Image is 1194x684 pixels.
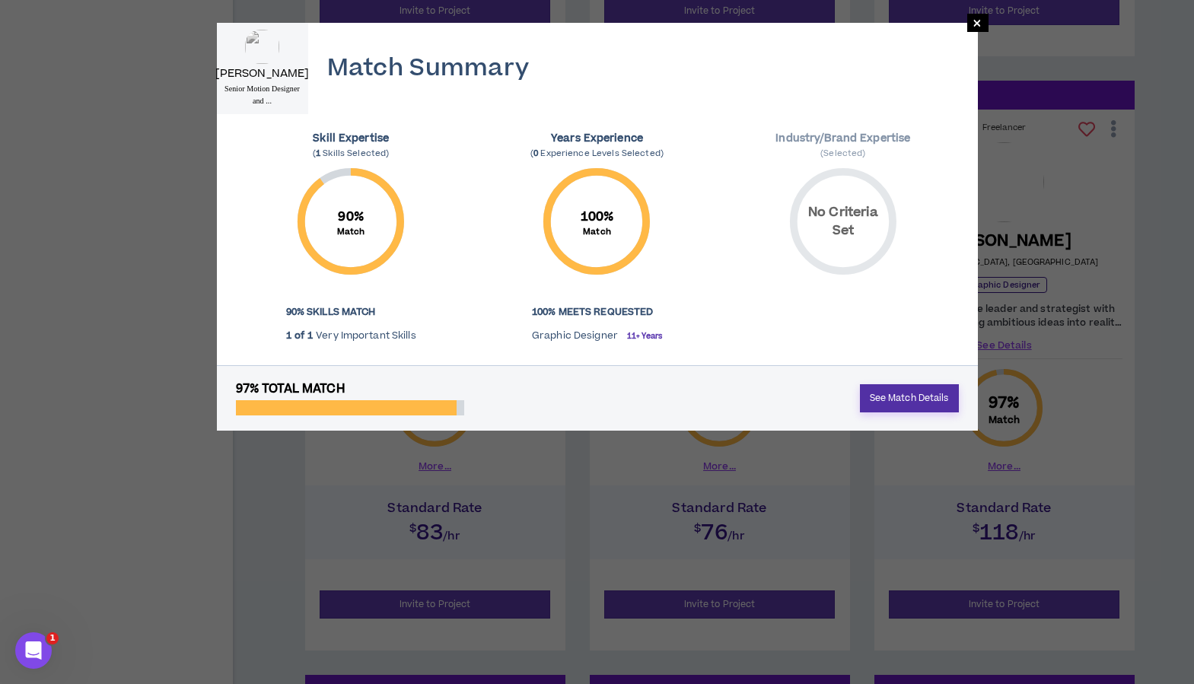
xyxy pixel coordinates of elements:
[215,68,310,81] h5: [PERSON_NAME]
[339,132,389,146] span: Expertise
[46,632,59,644] span: 1
[581,208,614,226] span: 100 %
[337,226,365,237] small: Match
[551,132,581,146] span: Years
[584,132,643,146] span: Experience
[860,132,910,146] span: Expertise
[313,146,390,161] span: ( Skills Selected)
[532,305,653,320] strong: 100% Meets Requested
[627,331,662,342] small: 11+ Years
[308,55,549,82] h4: Match Summary
[820,146,865,161] span: ( Selected)
[245,30,279,64] img: PoCbYXhZLLGp2oGOz66iOqrEBt0VX5dSQGbeWsuH.png
[338,208,364,226] span: 90 %
[533,146,540,161] b: 0
[775,132,857,146] span: Industry/Brand
[313,132,336,146] span: Skill
[236,380,345,397] span: 97% Total Match
[286,329,291,343] strong: 1
[295,329,304,343] strong: of
[790,207,896,236] p: No Criteria Set
[286,305,376,320] strong: 90% Skills Match
[583,226,611,237] small: Match
[860,384,959,412] a: See Match Details
[973,14,982,32] span: ×
[307,329,313,343] strong: 1
[530,146,664,161] span: ( Experience Levels Selected)
[15,632,52,669] iframe: Intercom live chat
[532,329,618,344] p: Graphic Designer
[316,329,416,343] p: Very Important Skills
[316,146,323,161] b: 1
[223,83,302,107] p: Senior Motion Designer and ...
